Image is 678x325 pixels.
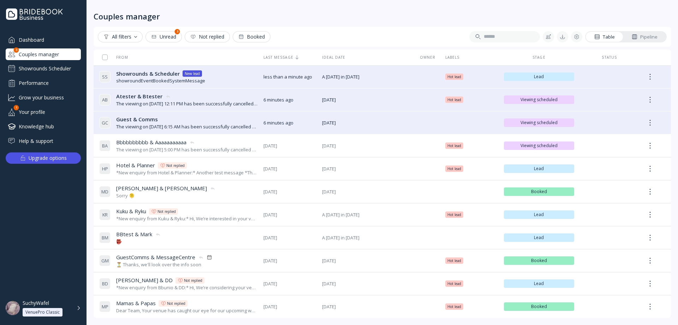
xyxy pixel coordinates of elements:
[6,34,81,46] div: Dashboard
[185,31,230,42] button: Not replied
[447,166,461,172] span: Hot lead
[507,120,572,126] span: Viewing scheduled
[116,192,215,199] div: Sorry 🫠
[116,231,152,238] span: BBtest & Mark
[263,166,316,172] span: [DATE]
[116,139,186,146] span: Bbbbbbbbbb & Aaaaaaaaaaa
[6,106,81,118] div: Your profile
[99,209,111,220] div: K R
[99,71,111,82] div: S S
[263,143,316,149] span: [DATE]
[594,34,615,40] div: Table
[447,74,461,80] span: Hot lead
[263,120,316,126] span: 6 minutes ago
[504,55,575,60] div: Stage
[116,300,156,307] span: Mamas & Papas
[322,97,410,103] span: [DATE]
[25,309,60,315] div: VenuePro Classic
[99,255,111,266] div: G M
[322,143,410,149] span: [DATE]
[99,140,111,151] div: B A
[14,47,19,53] div: 3
[263,234,316,241] span: [DATE]
[447,281,461,286] span: Hot lead
[507,166,572,172] span: Lead
[6,152,81,164] button: Upgrade options
[447,212,461,217] span: Hot lead
[6,135,81,147] a: Help & support
[322,120,410,126] span: [DATE]
[507,143,572,149] span: Viewing scheduled
[116,215,258,222] div: *New enquiry from Kuku & Ryku:* Hi, We’re interested in your venue for our wedding! We would like...
[322,303,410,310] span: [DATE]
[445,55,498,60] div: Labels
[99,55,128,60] div: From
[175,29,180,34] div: 3
[23,300,49,306] div: SuchyWafel
[322,211,410,218] span: A [DATE] in [DATE]
[263,74,316,80] span: less than a minute ago
[322,74,410,80] span: A [DATE] in [DATE]
[116,169,258,176] div: *New enquiry from Hotel & Planner:* Another test message *They're interested in receiving the fol...
[99,186,111,197] div: M D
[116,254,195,261] span: GuestComms & MessageCentre
[145,31,182,42] button: Unread
[447,97,461,103] span: Hot lead
[447,304,461,309] span: Hot lead
[167,301,185,306] div: Not replied
[447,258,461,263] span: Hot lead
[322,280,410,287] span: [DATE]
[263,211,316,218] span: [DATE]
[116,238,161,245] div: 👺
[6,48,81,60] div: Couples manager
[99,232,111,243] div: B M
[6,121,81,132] a: Knowledge hub
[507,212,572,217] span: Lead
[116,277,173,284] span: [PERSON_NAME] & DD
[99,94,111,105] div: A B
[6,77,81,89] div: Performance
[322,188,410,195] span: [DATE]
[322,257,410,264] span: [DATE]
[116,162,155,169] span: Hotel & Planner
[116,116,158,123] span: Guest & Comms
[157,209,176,214] div: Not replied
[14,105,19,110] div: 1
[507,304,572,309] span: Booked
[116,123,258,130] div: The viewing on [DATE] 6:15 AM has been successfully cancelled by SuchyWafel.
[190,34,224,40] div: Not replied
[116,77,205,84] div: showroundEventBookedSystemMessage
[238,34,265,40] div: Booked
[6,63,81,74] a: Showrounds Scheduler
[6,48,81,60] a: Couples manager3
[322,166,410,172] span: [DATE]
[99,117,111,128] div: G C
[6,301,20,315] img: dpr=1,fit=cover,g=face,w=48,h=48
[507,235,572,240] span: Lead
[580,55,639,60] div: Status
[103,34,137,40] div: All filters
[507,97,572,103] span: Viewing scheduled
[263,280,316,287] span: [DATE]
[507,281,572,286] span: Lead
[116,284,258,291] div: *New enquiry from Bbunio & DD:* Hi, We’re considering your venue for our wedding and would love t...
[507,189,572,195] span: Booked
[632,34,658,40] div: Pipeline
[6,92,81,103] div: Grow your business
[116,100,258,107] div: The viewing on [DATE] 12:11 PM has been successfully cancelled by SuchyWafel.
[263,188,316,195] span: [DATE]
[116,185,207,192] span: [PERSON_NAME] & [PERSON_NAME]
[99,301,111,312] div: M P
[6,106,81,118] a: Your profile1
[166,163,185,168] div: Not replied
[116,146,258,153] div: The viewing on [DATE] 5:00 PM has been successfully cancelled by SuchyWafel.
[116,261,212,268] div: ⏳ Thanks, we'll look over the info soon
[263,257,316,264] span: [DATE]
[116,307,258,314] div: Dear Team, Your venue has caught our eye for our upcoming wedding! Could you please share additio...
[263,55,316,60] div: Last message
[184,278,202,283] div: Not replied
[151,34,176,40] div: Unread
